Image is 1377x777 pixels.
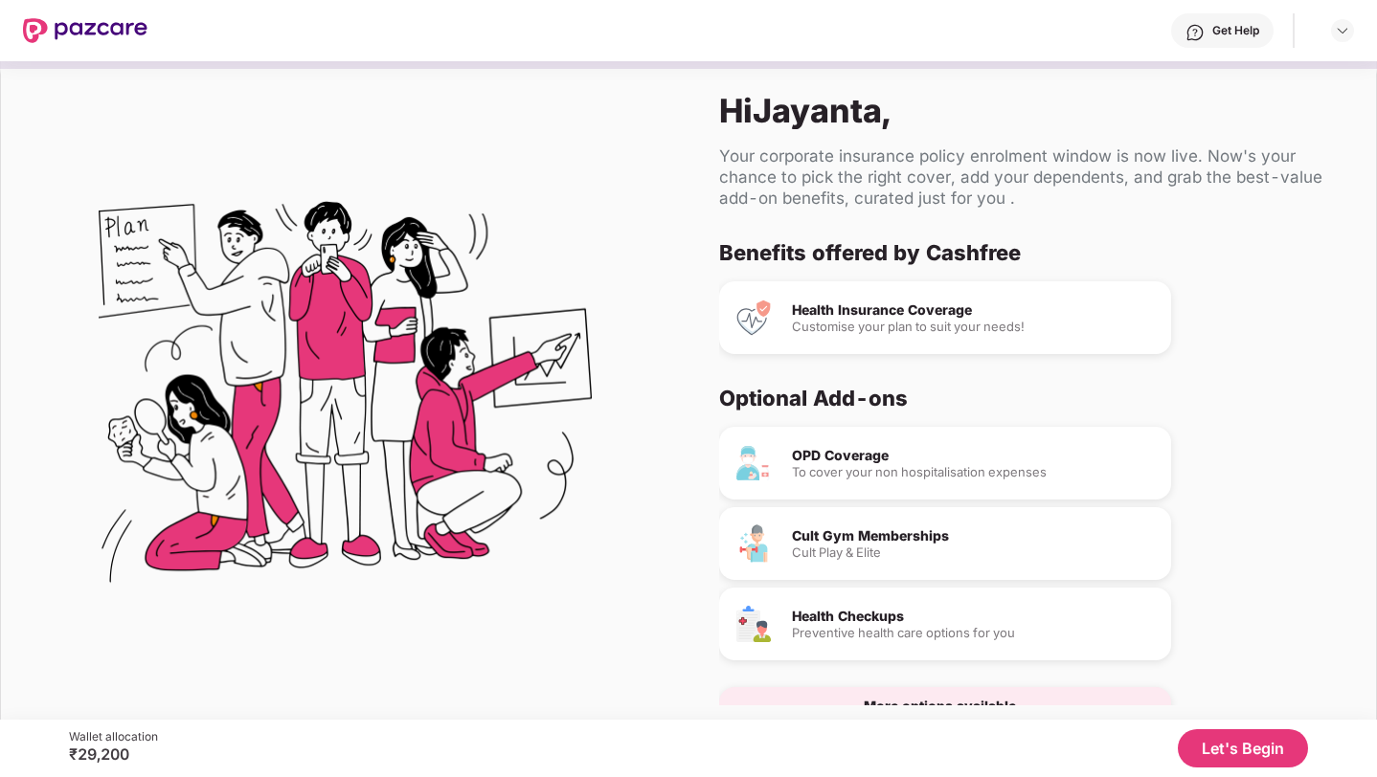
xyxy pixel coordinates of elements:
[792,627,1156,639] div: Preventive health care options for you
[719,239,1330,266] div: Benefits offered by Cashfree
[719,91,1345,130] div: Hi Jayanta ,
[792,321,1156,333] div: Customise your plan to suit your needs!
[23,18,147,43] img: New Pazcare Logo
[1185,23,1205,42] img: svg+xml;base64,PHN2ZyBpZD0iSGVscC0zMngzMiIgeG1sbnM9Imh0dHA6Ly93d3cudzMub3JnLzIwMDAvc3ZnIiB3aWR0aD...
[792,466,1156,478] div: To cover your non hospitalisation expenses
[99,152,592,645] img: Flex Benefits Illustration
[734,299,773,337] img: Health Insurance Coverage
[1335,23,1350,38] img: svg+xml;base64,PHN2ZyBpZD0iRHJvcGRvd24tMzJ4MzIiIHhtbG5zPSJodHRwOi8vd3d3LnczLm9yZy8yMDAwL3N2ZyIgd2...
[734,605,773,643] img: Health Checkups
[792,529,1156,543] div: Cult Gym Memberships
[792,449,1156,462] div: OPD Coverage
[1178,729,1308,767] button: Let's Begin
[792,546,1156,559] div: Cult Play & Elite
[719,145,1345,209] div: Your corporate insurance policy enrolment window is now live. Now's your chance to pick the right...
[734,444,773,482] img: OPD Coverage
[792,610,1156,623] div: Health Checkups
[1212,23,1259,38] div: Get Help
[792,303,1156,317] div: Health Insurance Coverage
[719,385,1330,411] div: Optional Add-ons
[69,744,158,764] div: ₹29,200
[69,729,158,744] div: Wallet allocation
[734,524,773,563] img: Cult Gym Memberships
[864,699,1027,713] div: More options available...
